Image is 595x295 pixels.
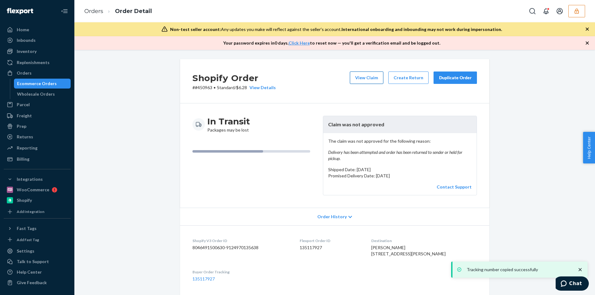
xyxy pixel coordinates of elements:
[17,27,29,33] div: Home
[17,197,32,203] div: Shopify
[17,209,44,214] div: Add Integration
[371,245,446,256] span: [PERSON_NAME] [STREET_ADDRESS][PERSON_NAME]
[4,68,71,78] a: Orders
[207,116,250,133] div: Packages may be lost
[192,269,290,275] dt: Buyer Order Tracking
[289,40,310,46] a: Click Here
[4,267,71,277] a: Help Center
[115,8,152,15] a: Order Detail
[540,5,552,17] button: Open notifications
[17,145,37,151] div: Reporting
[84,8,103,15] a: Orders
[4,185,71,195] a: WooCommerce
[170,27,221,32] span: Non-test seller account:
[553,5,566,17] button: Open account menu
[4,174,71,184] button: Integrations
[223,40,440,46] p: Your password expires in 0 days . to reset now — you'll get a verification email and be logged out.
[4,100,71,110] a: Parcel
[17,258,49,265] div: Talk to Support
[192,245,290,251] dd: 8046491500630-9124970135638
[58,5,71,17] button: Close Navigation
[4,246,71,256] a: Settings
[17,134,33,140] div: Returns
[17,187,49,193] div: WooCommerce
[323,116,477,133] header: Claim was not approved
[247,85,276,91] button: View Details
[17,280,47,286] div: Give Feedback
[328,167,472,173] p: Shipped Date: [DATE]
[17,248,34,254] div: Settings
[192,238,290,243] dt: Shopify V3 Order ID
[14,79,71,89] a: Ecommerce Orders
[556,276,589,292] iframe: Opens a widget where you can chat to one of our agents
[17,176,43,182] div: Integrations
[17,91,55,97] div: Wholesale Orders
[437,184,472,189] a: Contact Support
[328,149,472,162] em: Delivery has been attempted and order has been returned to sender or held for pickup.
[4,208,71,216] a: Add Integration
[434,72,477,84] button: Duplicate Order
[17,80,57,87] div: Ecommerce Orders
[371,238,477,243] dt: Destination
[17,59,50,66] div: Replenishments
[4,154,71,164] a: Billing
[467,267,571,273] p: Tracking number copied successfully
[4,58,71,67] a: Replenishments
[577,267,583,273] svg: close toast
[4,236,71,244] a: Add Fast Tag
[388,72,429,84] button: Create Return
[4,195,71,205] a: Shopify
[4,278,71,288] button: Give Feedback
[170,26,502,33] div: Any updates you make will reflect against the seller's account.
[214,85,216,90] span: •
[192,72,276,85] h2: Shopify Order
[4,35,71,45] a: Inbounds
[4,25,71,35] a: Home
[217,85,235,90] span: Standard
[17,113,32,119] div: Freight
[439,75,472,81] div: Duplicate Order
[17,70,32,76] div: Orders
[300,245,362,251] dd: 135117927
[4,121,71,131] a: Prep
[192,85,276,91] p: # #450963 / $6.28
[17,237,39,242] div: Add Fast Tag
[17,225,37,232] div: Fast Tags
[4,132,71,142] a: Returns
[17,123,26,129] div: Prep
[328,138,472,162] p: The claim was not approved for the following reason:
[4,46,71,56] a: Inventory
[17,156,29,162] div: Billing
[350,72,383,84] button: View Claim
[4,143,71,153] a: Reporting
[300,238,362,243] dt: Flexport Order ID
[526,5,539,17] button: Open Search Box
[14,89,71,99] a: Wholesale Orders
[328,173,472,179] p: Promised Delivery Date: [DATE]
[317,214,347,220] span: Order History
[79,2,157,20] ol: breadcrumbs
[17,269,42,275] div: Help Center
[17,37,36,43] div: Inbounds
[4,257,71,267] button: Talk to Support
[17,102,30,108] div: Parcel
[583,132,595,163] button: Help Center
[342,27,502,32] span: International onboarding and inbounding may not work during impersonation.
[192,276,215,281] a: 135117927
[4,111,71,121] a: Freight
[4,223,71,233] button: Fast Tags
[207,116,250,127] h3: In Transit
[17,48,37,54] div: Inventory
[7,8,33,14] img: Flexport logo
